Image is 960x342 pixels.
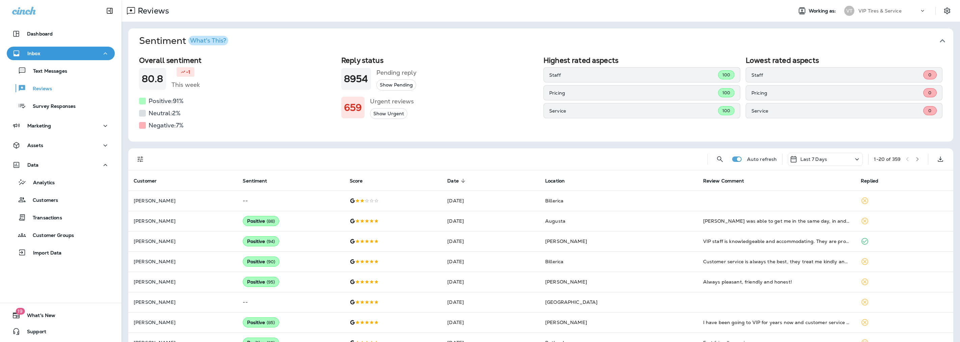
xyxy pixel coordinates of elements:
div: Positive [243,277,279,287]
td: -- [237,292,344,312]
span: Score [350,178,363,184]
button: Search Reviews [713,152,727,166]
span: Location [545,178,565,184]
p: [PERSON_NAME] [134,239,232,244]
button: Survey Responses [7,99,115,113]
p: Customer Groups [26,233,74,239]
p: Reviews [135,6,169,16]
p: -1 [186,69,190,75]
p: Analytics [26,180,55,186]
span: ( 88 ) [267,218,275,224]
span: Sentiment [243,178,267,184]
span: Review Comment [703,178,753,184]
span: Date [447,178,468,184]
span: 0 [928,72,931,78]
h5: Urgent reviews [370,96,414,107]
p: Staff [751,72,923,78]
span: 0 [928,108,931,114]
h5: Positive: 91 % [149,96,184,106]
span: ( 90 ) [267,259,275,265]
span: [PERSON_NAME] [545,319,587,325]
p: Staff [549,72,718,78]
div: Positive [243,216,279,226]
span: [GEOGRAPHIC_DATA] [545,299,597,305]
span: ( 85 ) [267,320,275,325]
span: Replied [861,178,887,184]
span: [PERSON_NAME] [545,279,587,285]
button: Marketing [7,119,115,132]
button: 19What's New [7,309,115,322]
span: Score [350,178,372,184]
div: VT [844,6,854,16]
span: Augusta [545,218,565,224]
button: Show Pending [376,79,416,91]
p: Assets [27,143,43,148]
h1: 8954 [344,73,368,84]
button: Analytics [7,175,115,189]
td: [DATE] [442,191,540,211]
span: 100 [722,72,730,78]
span: Customer [134,178,157,184]
button: Reviews [7,81,115,95]
p: [PERSON_NAME] [134,279,232,285]
button: Customer Groups [7,228,115,242]
button: Customers [7,193,115,207]
p: Customers [26,197,58,204]
span: Replied [861,178,878,184]
button: Show Urgent [370,108,407,119]
p: Reviews [26,86,52,92]
button: Import Data [7,245,115,260]
td: [DATE] [442,312,540,333]
p: [PERSON_NAME] [134,320,232,325]
h5: Pending reply [376,67,417,78]
span: ( 94 ) [267,239,275,244]
span: ( 95 ) [267,279,275,285]
h1: 659 [344,102,362,113]
div: I have been going to VIP for years now and customer service is always outstanding. [703,319,850,326]
p: [PERSON_NAME] [134,259,232,264]
p: Text Messages [26,68,67,75]
td: [DATE] [442,251,540,272]
span: Sentiment [243,178,276,184]
div: SentimentWhat's This? [128,53,953,142]
p: VIP Tires & Service [858,8,902,14]
span: What's New [20,313,55,321]
button: Text Messages [7,64,115,78]
button: What's This? [188,36,228,45]
span: 19 [16,308,25,315]
p: [PERSON_NAME] [134,299,232,305]
p: Service [549,108,718,114]
button: Filters [134,152,147,166]
div: Always pleasant, friendly and honest! [703,278,850,285]
button: Settings [941,5,953,17]
button: SentimentWhat's This? [134,28,959,53]
span: 100 [722,90,730,96]
div: 1 - 20 of 359 [874,156,901,162]
p: Dashboard [27,31,53,36]
p: Pricing [549,90,718,96]
td: [DATE] [442,231,540,251]
td: [DATE] [442,292,540,312]
h2: Highest rated aspects [543,56,740,65]
span: Support [20,329,46,337]
td: -- [237,191,344,211]
button: Data [7,158,115,172]
button: Inbox [7,47,115,60]
span: Billerica [545,198,563,204]
span: [PERSON_NAME] [545,238,587,244]
p: Survey Responses [26,103,76,110]
span: Location [545,178,574,184]
span: Working as: [809,8,837,14]
td: [DATE] [442,211,540,231]
p: Auto refresh [747,156,777,162]
div: Positive [243,256,279,267]
h5: This week [171,79,200,90]
p: Inbox [27,51,40,56]
span: Date [447,178,459,184]
h2: Overall sentiment [139,56,336,65]
p: [PERSON_NAME] [134,218,232,224]
button: Export as CSV [934,152,947,166]
button: Support [7,325,115,338]
button: Collapse Sidebar [100,4,119,18]
div: What's This? [190,38,226,44]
